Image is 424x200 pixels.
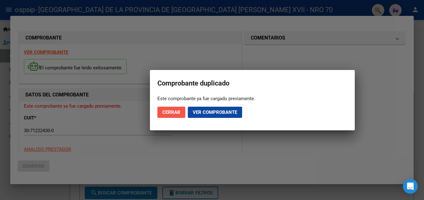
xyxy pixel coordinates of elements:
[157,95,347,102] div: Este comprobante ya fue cargado previamente.
[162,109,180,115] span: Cerrar
[188,107,242,118] button: Ver comprobante
[157,77,347,89] h2: Comprobante duplicado
[193,109,237,115] span: Ver comprobante
[157,107,185,118] button: Cerrar
[403,179,418,194] div: Open Intercom Messenger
